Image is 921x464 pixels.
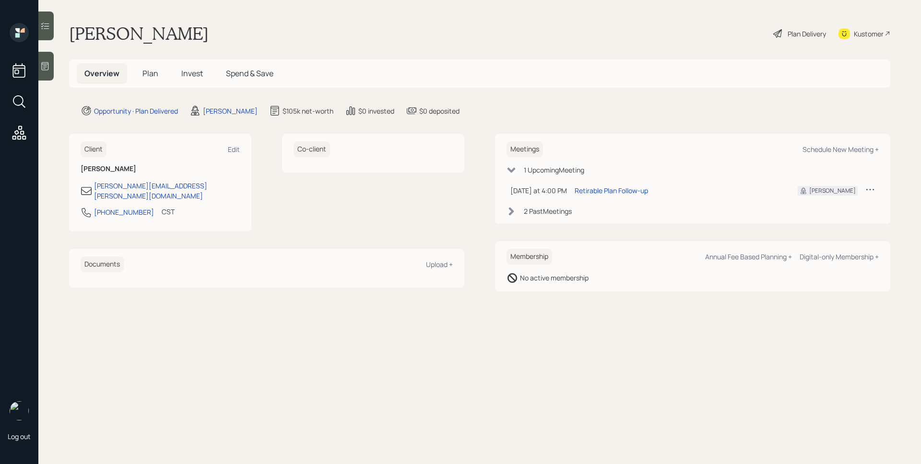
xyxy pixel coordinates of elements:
div: [PHONE_NUMBER] [94,207,154,217]
div: $105k net-worth [283,106,333,116]
div: Log out [8,432,31,441]
div: Digital-only Membership + [800,252,879,261]
h6: Co-client [294,141,330,157]
div: Plan Delivery [788,29,826,39]
div: Retirable Plan Follow-up [575,186,648,196]
img: james-distasi-headshot.png [10,401,29,420]
h6: [PERSON_NAME] [81,165,240,173]
h1: [PERSON_NAME] [69,23,209,44]
div: 2 Past Meeting s [524,206,572,216]
div: No active membership [520,273,589,283]
h6: Client [81,141,106,157]
div: [PERSON_NAME][EMAIL_ADDRESS][PERSON_NAME][DOMAIN_NAME] [94,181,240,201]
div: Upload + [426,260,453,269]
div: Opportunity · Plan Delivered [94,106,178,116]
span: Spend & Save [226,68,273,79]
span: Overview [84,68,119,79]
div: [PERSON_NAME] [809,186,856,195]
div: Annual Fee Based Planning + [705,252,792,261]
div: Kustomer [854,29,884,39]
div: [PERSON_NAME] [203,106,258,116]
h6: Membership [507,249,552,265]
div: CST [162,207,175,217]
div: 1 Upcoming Meeting [524,165,584,175]
div: [DATE] at 4:00 PM [510,186,567,196]
div: Schedule New Meeting + [803,145,879,154]
div: $0 invested [358,106,394,116]
span: Invest [181,68,203,79]
h6: Meetings [507,141,543,157]
div: Edit [228,145,240,154]
span: Plan [142,68,158,79]
h6: Documents [81,256,124,272]
div: $0 deposited [419,106,460,116]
